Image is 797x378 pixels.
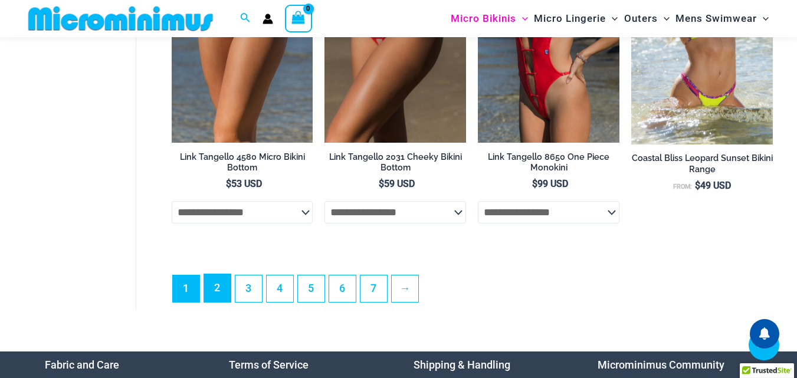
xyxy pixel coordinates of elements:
a: Page 2 [204,274,231,302]
h2: Link Tangello 2031 Cheeky Bikini Bottom [324,152,466,173]
h2: Coastal Bliss Leopard Sunset Bikini Range [631,153,773,175]
a: Page 5 [298,275,324,302]
bdi: 59 USD [379,178,415,189]
span: Menu Toggle [516,4,528,34]
span: $ [532,178,537,189]
span: Menu Toggle [757,4,769,34]
span: Micro Bikinis [451,4,516,34]
a: Coastal Bliss Leopard Sunset Bikini Range [631,153,773,179]
a: OutersMenu ToggleMenu Toggle [621,4,673,34]
span: From: [673,183,692,190]
nav: Product Pagination [172,274,773,309]
a: Link Tangello 4580 Micro Bikini Bottom [172,152,313,178]
a: Microminimus Community [598,359,724,371]
span: Page 1 [173,275,199,302]
span: $ [695,180,700,191]
span: $ [379,178,384,189]
span: Outers [624,4,658,34]
a: Page 7 [360,275,387,302]
span: Menu Toggle [606,4,618,34]
a: Mens SwimwearMenu ToggleMenu Toggle [673,4,772,34]
a: Search icon link [240,11,251,26]
span: Mens Swimwear [675,4,757,34]
a: Page 6 [329,275,356,302]
a: Shipping & Handling [414,359,510,371]
a: Micro LingerieMenu ToggleMenu Toggle [531,4,621,34]
span: Menu Toggle [658,4,670,34]
bdi: 99 USD [532,178,568,189]
nav: Site Navigation [446,2,773,35]
a: Terms of Service [229,359,309,371]
a: Account icon link [263,14,273,24]
bdi: 49 USD [695,180,731,191]
img: MM SHOP LOGO FLAT [24,5,218,32]
a: Page 3 [235,275,262,302]
span: Micro Lingerie [534,4,606,34]
a: Link Tangello 8650 One Piece Monokini [478,152,619,178]
h2: Link Tangello 4580 Micro Bikini Bottom [172,152,313,173]
span: $ [226,178,231,189]
bdi: 53 USD [226,178,262,189]
a: View Shopping Cart, empty [285,5,312,32]
a: Micro BikinisMenu ToggleMenu Toggle [448,4,531,34]
a: Fabric and Care [45,359,119,371]
a: Link Tangello 2031 Cheeky Bikini Bottom [324,152,466,178]
a: → [392,275,418,302]
a: Page 4 [267,275,293,302]
h2: Link Tangello 8650 One Piece Monokini [478,152,619,173]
